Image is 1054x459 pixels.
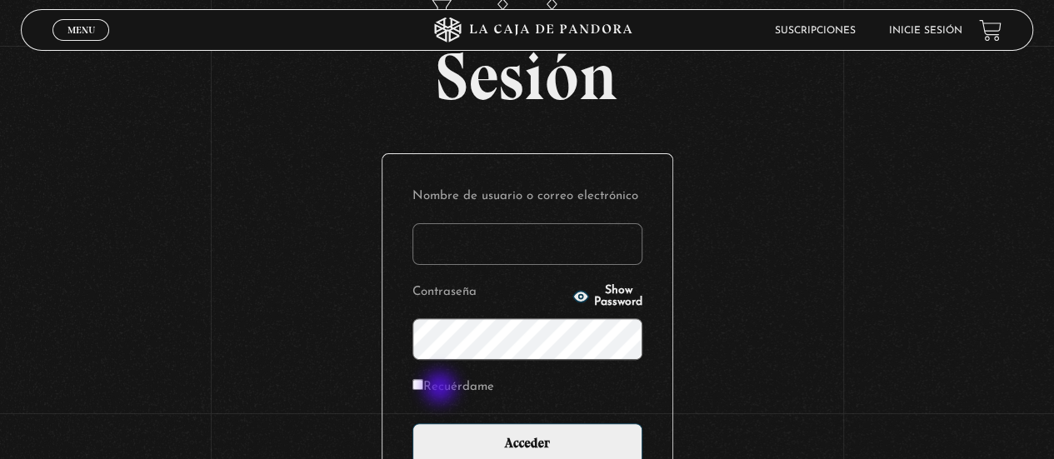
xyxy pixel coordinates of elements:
span: Show Password [594,285,642,308]
span: Menu [67,25,95,35]
button: Show Password [572,285,642,308]
label: Contraseña [412,280,568,306]
span: Cerrar [62,39,101,51]
a: View your shopping cart [979,19,1002,42]
input: Recuérdame [412,379,423,390]
label: Nombre de usuario o correo electrónico [412,184,642,210]
a: Suscripciones [775,26,856,36]
label: Recuérdame [412,375,494,401]
a: Inicie sesión [889,26,962,36]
